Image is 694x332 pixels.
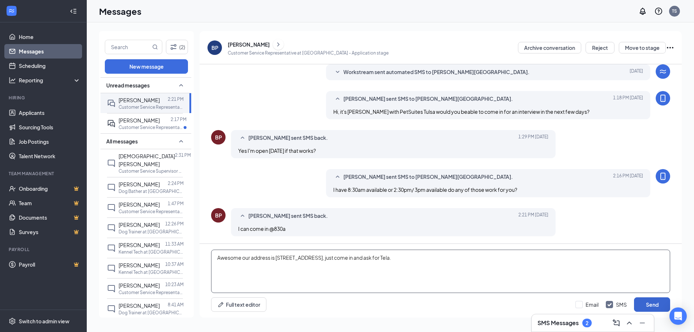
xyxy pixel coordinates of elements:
svg: Collapse [70,8,77,15]
svg: ChatInactive [107,203,116,212]
span: I can come in @830a [238,225,286,232]
p: 1:47 PM [168,201,184,207]
p: Dog Trainer at [GEOGRAPHIC_DATA] [119,229,184,235]
button: Send [634,297,670,312]
span: [PERSON_NAME] sent SMS to [PERSON_NAME][GEOGRAPHIC_DATA]. [343,95,513,103]
a: SurveysCrown [19,225,81,239]
a: PayrollCrown [19,257,81,272]
p: Dog Bather at [GEOGRAPHIC_DATA] [119,188,184,194]
svg: Settings [9,318,16,325]
svg: ChatInactive [107,159,116,168]
p: 2:24 PM [168,180,184,186]
div: BP [211,44,218,51]
svg: QuestionInfo [654,7,663,16]
p: 10:37 AM [165,261,184,267]
svg: Notifications [638,7,647,16]
p: Kennel Tech at [GEOGRAPHIC_DATA] [119,269,184,275]
svg: ActiveDoubleChat [107,119,116,128]
p: Customer Service Representative at [GEOGRAPHIC_DATA] [119,104,184,110]
a: Messages [19,44,81,59]
svg: WorkstreamLogo [659,67,667,76]
span: [PERSON_NAME] [119,242,160,248]
div: Payroll [9,246,79,253]
span: [PERSON_NAME] [119,97,160,103]
svg: MobileSms [659,172,667,181]
svg: ChatInactive [107,284,116,293]
p: 10:23 AM [165,281,184,288]
p: Customer Service Supervisor at [GEOGRAPHIC_DATA] [119,168,184,174]
button: Filter (2) [166,40,188,54]
a: Scheduling [19,59,81,73]
a: Sourcing Tools [19,120,81,134]
svg: ChevronRight [275,40,282,49]
svg: ChatInactive [107,305,116,313]
button: Archive conversation [518,42,581,53]
div: Open Intercom Messenger [669,307,687,325]
a: DocumentsCrown [19,210,81,225]
svg: Analysis [9,77,16,84]
a: Job Postings [19,134,81,149]
button: Move to stage [619,42,666,53]
svg: MagnifyingGlass [152,44,158,50]
svg: ComposeMessage [612,319,621,327]
div: [PERSON_NAME] [228,41,270,48]
button: Minimize [637,317,648,329]
svg: Filter [169,43,178,51]
button: New message [105,59,188,74]
span: [DATE] 2:21 PM [518,212,548,220]
span: [PERSON_NAME] [119,117,160,124]
div: BP [215,134,222,141]
p: 12:26 PM [165,221,184,227]
span: [PERSON_NAME] [119,181,160,187]
span: [PERSON_NAME] [119,262,160,268]
input: Search [105,40,151,54]
svg: MobileSms [659,94,667,103]
span: [PERSON_NAME] sent SMS back. [248,134,328,142]
svg: DoubleChat [107,99,116,108]
button: ChevronUp [624,317,635,329]
a: Home [19,30,81,44]
div: Team Management [9,171,79,177]
svg: SmallChevronUp [238,212,247,220]
span: [PERSON_NAME] [119,282,160,289]
svg: ChatInactive [107,224,116,232]
div: Switch to admin view [19,318,69,325]
span: [DATE] 1:29 PM [518,134,548,142]
p: 8:41 AM [168,302,184,308]
svg: SmallChevronUp [238,134,247,142]
p: 2:17 PM [171,116,187,122]
svg: SmallChevronUp [177,81,185,90]
span: All messages [106,138,138,145]
a: TeamCrown [19,196,81,210]
svg: ChatInactive [107,183,116,192]
svg: Ellipses [666,43,674,52]
a: Applicants [19,105,81,120]
div: Reporting [19,77,81,84]
span: Unread messages [106,82,150,89]
div: TS [672,8,677,14]
svg: SmallChevronDown [333,68,342,77]
button: Full text editorPen [211,297,266,312]
svg: SmallChevronUp [333,95,342,103]
p: Dog Trainer at [GEOGRAPHIC_DATA] [119,310,184,316]
svg: Minimize [638,319,647,327]
span: [DATE] 2:16 PM [613,173,643,181]
span: Hi, it's [PERSON_NAME] with PetSuites Tulsa would you beable to come in for an interview in the n... [333,108,590,115]
button: ChevronRight [273,39,284,50]
svg: SmallChevronUp [177,137,185,146]
span: Workstream sent automated SMS to [PERSON_NAME][GEOGRAPHIC_DATA]. [343,68,530,77]
span: Yes I'm open [DATE] if that works? [238,147,316,154]
svg: ChatInactive [107,244,116,253]
p: Customer Service Representative at [GEOGRAPHIC_DATA] - Application stage [228,50,389,56]
span: [DEMOGRAPHIC_DATA][PERSON_NAME] [119,153,175,167]
div: Hiring [9,95,79,101]
span: I have 8:30am available or 2:30pm/ 3pm available do any of those work for you? [333,186,517,193]
h3: SMS Messages [537,319,579,327]
a: Talent Network [19,149,81,163]
textarea: Awesome our address is [STREET_ADDRESS], just come in and ask for Tela. [211,250,670,293]
div: 2 [586,320,588,326]
p: Customer Service Representative at [GEOGRAPHIC_DATA] [119,208,184,215]
span: [PERSON_NAME] sent SMS to [PERSON_NAME][GEOGRAPHIC_DATA]. [343,173,513,181]
p: 11:33 AM [165,241,184,247]
p: Kennel Tech at [GEOGRAPHIC_DATA] [119,249,184,255]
